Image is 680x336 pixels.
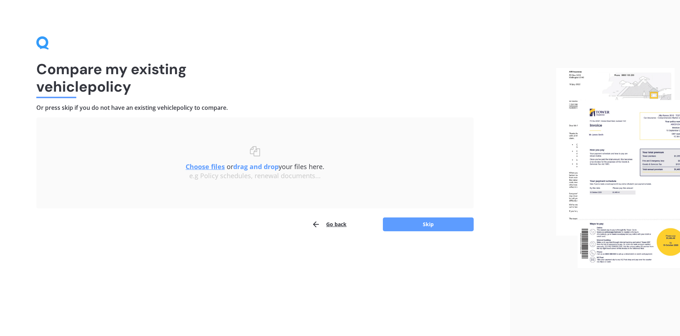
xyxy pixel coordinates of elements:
[383,217,474,231] button: Skip
[312,217,347,232] button: Go back
[556,68,680,268] img: files.webp
[186,162,225,171] u: Choose files
[186,162,324,171] span: or your files here.
[36,104,474,112] h4: Or press skip if you do not have an existing vehicle policy to compare.
[36,60,474,95] h1: Compare my existing vehicle policy
[51,172,459,180] div: e.g Policy schedules, renewal documents...
[233,162,279,171] b: drag and drop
